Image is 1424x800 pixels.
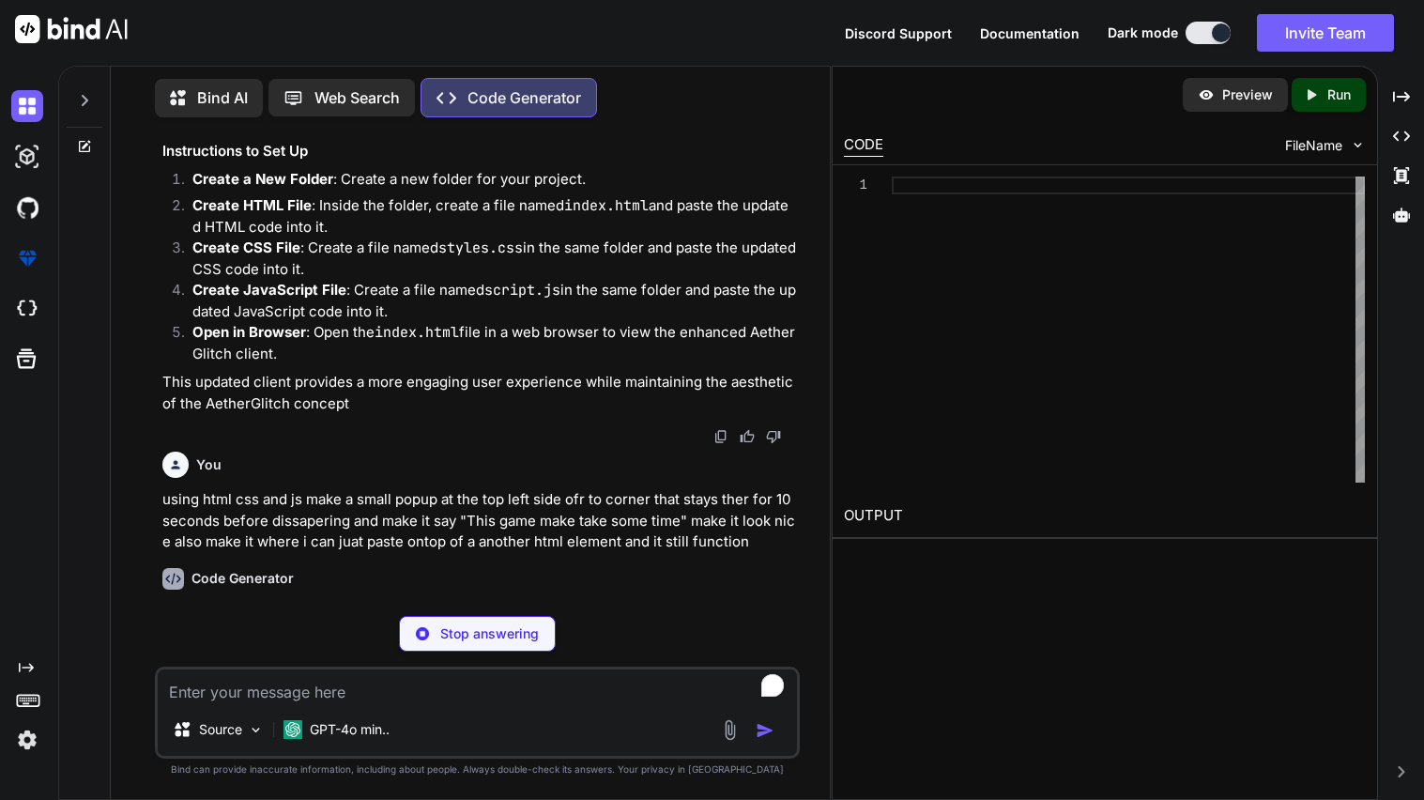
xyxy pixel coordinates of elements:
h6: You [196,455,222,474]
h2: OUTPUT [833,494,1377,538]
img: icon [756,721,774,740]
strong: Create CSS File [192,238,300,256]
p: Preview [1222,85,1273,104]
img: attachment [719,719,741,741]
span: Discord Support [845,25,952,41]
h6: Code Generator [191,569,294,588]
li: : Create a new folder for your project. [177,169,796,195]
p: Bind AI [197,86,248,109]
img: GPT-4o mini [283,720,302,739]
code: styles.css [438,238,523,257]
strong: Create a New Folder [192,170,333,188]
p: Code Generator [467,86,581,109]
p: Web Search [314,86,400,109]
img: premium [11,242,43,274]
img: dislike [766,429,781,444]
p: Source [199,720,242,739]
code: script.js [484,281,560,300]
button: Documentation [980,23,1079,43]
button: Invite Team [1257,14,1394,52]
strong: Open in Browser [192,323,306,341]
span: Dark mode [1108,23,1178,42]
span: FileName [1285,136,1342,155]
p: This updated client provides a more engaging user experience while maintaining the aesthetic of t... [162,372,796,414]
img: Bind AI [15,15,128,43]
p: GPT-4o min.. [310,720,390,739]
h3: Instructions to Set Up [162,141,796,162]
img: chevron down [1350,137,1366,153]
span: Documentation [980,25,1079,41]
img: settings [11,724,43,756]
li: : Create a file named in the same folder and paste the updated CSS code into it. [177,238,796,280]
img: copy [713,429,728,444]
p: Bind can provide inaccurate information, including about people. Always double-check its answers.... [155,762,800,777]
div: CODE [844,134,883,157]
img: darkChat [11,90,43,122]
code: index.html [564,196,649,215]
p: Stop answering [440,624,539,643]
li: : Create a file named in the same folder and paste the updated JavaScript code into it. [177,280,796,322]
div: 1 [844,177,867,194]
img: Pick Models [248,722,264,738]
img: cloudideIcon [11,293,43,325]
button: Discord Support [845,23,952,43]
strong: Create JavaScript File [192,281,346,299]
li: : Open the file in a web browser to view the enhanced AetherGlitch client. [177,322,796,364]
img: preview [1198,86,1215,103]
p: using html css and js make a small popup at the top left side ofr to corner that stays ther for 1... [162,489,796,553]
strong: Create HTML File [192,196,312,214]
img: githubDark [11,192,43,223]
img: like [740,429,755,444]
li: : Inside the folder, create a file named and paste the updated HTML code into it. [177,195,796,238]
textarea: To enrich screen reader interactions, please activate Accessibility in Grammarly extension settings [158,669,797,703]
p: Run [1327,85,1351,104]
img: darkAi-studio [11,141,43,173]
code: index.html [375,323,459,342]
